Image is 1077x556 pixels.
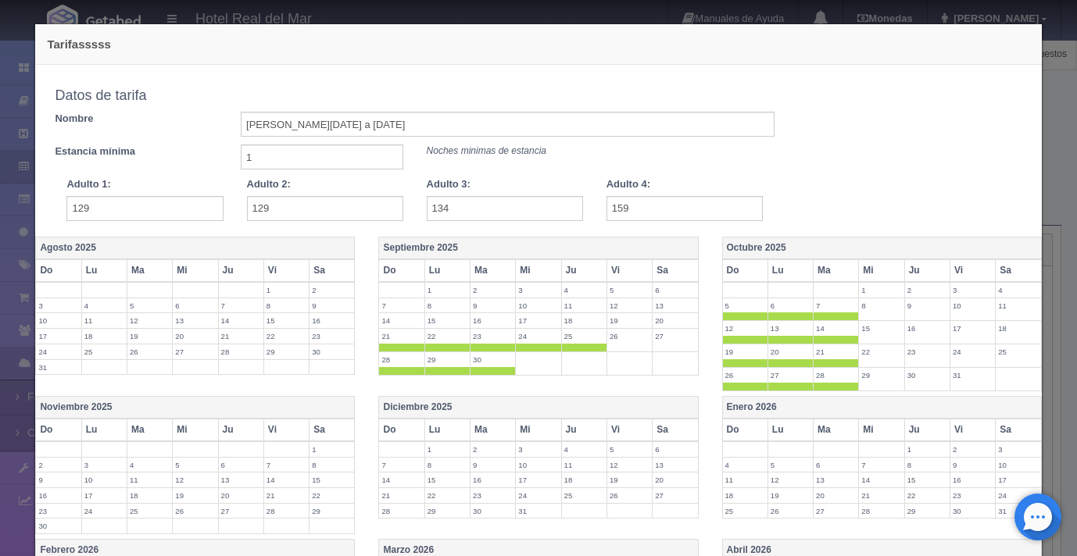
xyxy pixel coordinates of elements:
label: 27 [653,329,697,344]
label: 18 [562,313,606,328]
th: Lu [81,419,127,441]
label: 28 [814,368,858,383]
label: 18 [996,321,1040,336]
label: 21 [379,329,424,344]
label: 20 [814,488,858,503]
label: 15 [859,321,903,336]
label: 7 [219,298,263,313]
label: 22 [905,488,950,503]
label: 6 [219,458,263,472]
label: 25 [723,504,767,519]
th: Lu [424,259,470,282]
label: 4 [723,458,767,472]
label: 11 [127,472,172,487]
label: 8 [425,458,470,472]
th: Ma [127,419,173,441]
label: 19 [127,329,172,344]
th: Mi [173,259,218,282]
th: Do [379,259,424,282]
label: 16 [950,472,995,487]
label: 29 [425,504,470,519]
label: 11 [723,472,767,487]
label: 1 [425,283,470,298]
label: 3 [82,458,127,472]
label: 19 [607,313,652,328]
label: Nombre [43,112,229,127]
label: 13 [219,472,263,487]
label: 22 [264,329,309,344]
label: 11 [562,458,606,472]
th: Do [36,419,81,441]
label: 10 [36,313,81,328]
label: 23 [36,504,81,519]
th: Lu [424,419,470,441]
label: 5 [173,458,217,472]
label: 3 [516,442,560,457]
th: Ma [814,259,859,282]
label: 7 [379,458,424,472]
label: 19 [173,488,217,503]
label: 6 [814,458,858,472]
label: 5 [723,298,767,313]
label: 7 [814,298,858,313]
label: 6 [653,442,697,457]
th: Mi [516,419,561,441]
label: 4 [127,458,172,472]
label: 27 [219,504,263,519]
label: 21 [814,344,858,359]
th: Lu [767,419,813,441]
label: 12 [127,313,172,328]
th: Sa [310,259,355,282]
label: 5 [768,458,813,472]
label: 27 [768,368,813,383]
th: Vi [950,419,995,441]
label: 10 [516,458,560,472]
th: Sa [653,259,698,282]
label: 4 [562,442,606,457]
th: Ma [471,259,516,282]
label: 9 [950,458,995,472]
label: 16 [905,321,950,336]
h4: Datos de tarifa [55,88,774,104]
label: 20 [653,472,697,487]
label: 15 [425,313,470,328]
label: 26 [127,344,172,359]
label: 4 [82,298,127,313]
label: 25 [82,344,127,359]
label: 25 [996,344,1040,359]
label: 2 [36,458,81,472]
label: 15 [264,313,309,328]
label: 4 [562,283,606,298]
label: 29 [425,352,470,367]
label: 19 [723,344,767,359]
th: Vi [606,259,652,282]
th: Mi [173,419,218,441]
label: 30 [36,519,81,533]
th: Do [36,259,81,282]
label: 29 [905,504,950,519]
label: 11 [82,313,127,328]
label: 15 [310,472,354,487]
label: 9 [36,472,81,487]
label: 1 [310,442,354,457]
th: Ma [814,419,859,441]
th: Ju [218,419,263,441]
label: 7 [264,458,309,472]
label: 24 [516,329,560,344]
label: 12 [768,472,813,487]
label: 9 [310,298,354,313]
label: 18 [127,488,172,503]
label: 14 [814,321,858,336]
th: Ju [218,259,263,282]
label: 23 [950,488,995,503]
th: Ma [127,259,173,282]
label: 16 [310,313,354,328]
th: Mi [859,419,904,441]
label: 23 [310,329,354,344]
label: 24 [516,488,560,503]
label: 28 [379,352,424,367]
label: 6 [653,283,697,298]
label: 17 [516,313,560,328]
label: 19 [768,488,813,503]
label: 12 [173,472,217,487]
